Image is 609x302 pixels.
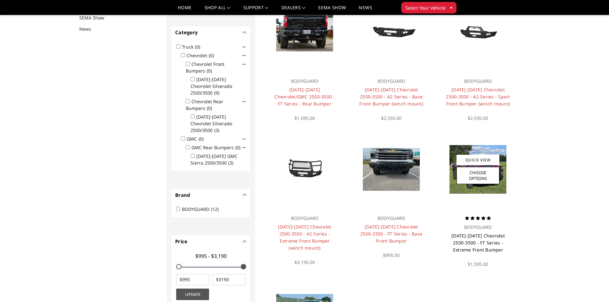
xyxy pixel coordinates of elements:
[175,238,246,245] h4: Price
[359,87,423,107] a: [DATE]-[DATE] Chevrolet 2500-3500 - A2 Series - Base Front Bumper (winch mount)
[243,5,269,15] a: Support
[182,44,204,50] label: Truck
[451,233,505,253] a: [DATE]-[DATE] Chevrolet 2500-3500 - FT Series - Extreme Front Bumper
[359,77,424,85] p: BODYGUARD
[274,87,335,107] a: [DATE]-[DATE] Chevrolet/GMC 2500-3500 - FT Series - Rear Bumper
[381,115,402,121] span: $2,550.00
[446,87,510,107] a: [DATE]-[DATE] Chevrolet 2500-3500 - A2 Series - Sport Front Bumper (winch mount)
[178,5,191,15] a: Home
[468,115,488,121] span: $2,930.00
[209,52,214,58] span: (0)
[243,240,246,243] button: -
[281,5,306,15] a: Dealers
[79,26,99,32] a: News
[446,77,510,85] p: BODYGUARD
[242,54,246,57] span: Click to show/hide children
[450,4,452,11] span: ▾
[272,77,337,85] p: BODYGUARD
[182,206,223,212] label: BODYGUARD
[228,160,233,166] span: (3)
[191,153,238,166] label: [DATE]-[DATE] GMC Sierra 2500/3500
[278,224,332,251] a: [DATE]-[DATE] Chevrolet 2500-3500 - A2 Series - Extreme Front Bumper (winch mount)
[243,193,246,197] button: -
[294,115,315,121] span: $1,095.00
[318,5,346,15] a: SEMA Show
[213,274,246,285] input: $3190
[191,76,232,96] label: [DATE]-[DATE] Chevrolet Silverado 2500/3500
[446,223,510,231] p: BODYGUARD
[401,2,457,13] button: Select Your Vehicle
[176,289,209,300] button: Update
[175,29,246,36] h4: Category
[186,61,224,74] label: Chevrolet Front Bumpers
[405,4,446,11] span: Select Your Vehicle
[360,224,422,244] a: [DATE]-[DATE] Chevrolet 2500-3500 - FT Series - Base Front Bumper
[187,52,218,58] label: Chevrolet
[79,14,112,21] a: SEMA Show
[457,155,499,165] a: Quick View
[186,98,223,111] label: Chevrolet Rear Bumpers
[243,31,246,34] button: -
[242,100,246,103] span: Click to show/hide children
[176,274,209,285] input: $995
[468,261,488,267] span: $1,595.00
[199,136,204,142] span: (0)
[175,191,246,199] h4: Brand
[242,137,246,141] span: Click to show/hide children
[214,90,219,96] span: (9)
[205,5,230,15] a: shop all
[242,45,246,49] span: Click to show/hide children
[272,214,337,222] p: BODYGUARD
[294,259,315,265] span: $3,190.00
[457,167,499,184] a: Choose Options
[242,146,246,149] span: Click to show/hide children
[211,206,219,212] span: (12)
[191,114,232,133] label: [DATE]-[DATE] Chevrolet Silverado 2500/3500
[359,214,424,222] p: BODYGUARD
[383,252,400,258] span: $995.00
[191,144,244,151] label: GMC Rear Bumpers
[214,127,219,133] span: (3)
[187,136,207,142] label: GMC
[235,144,240,151] span: (0)
[242,63,246,66] span: Click to show/hide children
[207,68,212,74] span: (0)
[359,5,372,15] a: News
[195,44,200,50] span: (0)
[207,105,212,111] span: (0)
